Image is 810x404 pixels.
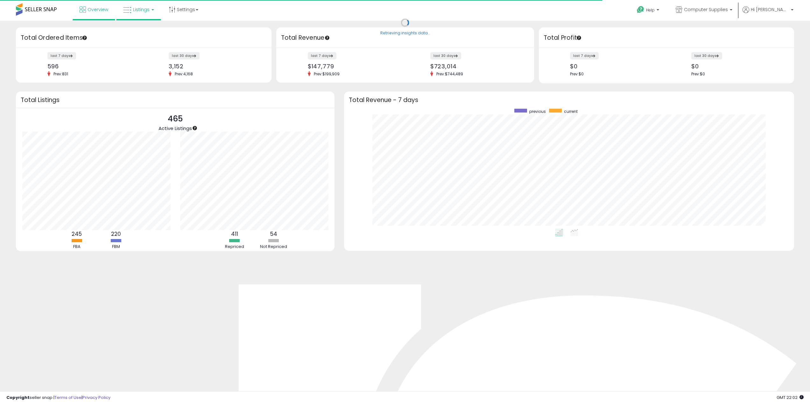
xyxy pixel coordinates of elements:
[691,52,722,59] label: last 30 days
[231,230,238,238] b: 411
[133,6,150,13] span: Listings
[632,1,666,21] a: Help
[111,230,121,238] b: 220
[88,6,108,13] span: Overview
[570,63,662,70] div: $0
[308,52,336,59] label: last 7 days
[564,109,578,114] span: current
[308,63,400,70] div: $147,779
[380,31,430,36] div: Retrieving insights data..
[324,35,330,41] div: Tooltip anchor
[430,52,461,59] label: last 30 days
[72,230,82,238] b: 245
[529,109,546,114] span: previous
[215,244,254,250] div: Repriced
[47,63,139,70] div: 596
[751,6,789,13] span: Hi [PERSON_NAME]
[570,71,584,77] span: Prev: $0
[169,63,260,70] div: 3,152
[21,98,330,102] h3: Total Listings
[158,125,192,132] span: Active Listings
[691,71,705,77] span: Prev: $0
[637,6,644,14] i: Get Help
[172,71,196,77] span: Prev: 4,168
[192,125,198,131] div: Tooltip anchor
[684,6,728,13] span: Computer Supplies
[311,71,343,77] span: Prev: $199,909
[281,33,529,42] h3: Total Revenue
[58,244,96,250] div: FBA
[158,113,192,125] p: 465
[691,63,783,70] div: $0
[255,244,293,250] div: Not Repriced
[570,52,599,59] label: last 7 days
[50,71,71,77] span: Prev: 831
[82,35,88,41] div: Tooltip anchor
[743,6,793,21] a: Hi [PERSON_NAME]
[97,244,135,250] div: FBM
[433,71,466,77] span: Prev: $744,489
[646,7,655,13] span: Help
[576,35,582,41] div: Tooltip anchor
[169,52,200,59] label: last 30 days
[544,33,790,42] h3: Total Profit
[47,52,76,59] label: last 7 days
[430,63,523,70] div: $723,014
[349,98,789,102] h3: Total Revenue - 7 days
[270,230,277,238] b: 54
[21,33,267,42] h3: Total Ordered Items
